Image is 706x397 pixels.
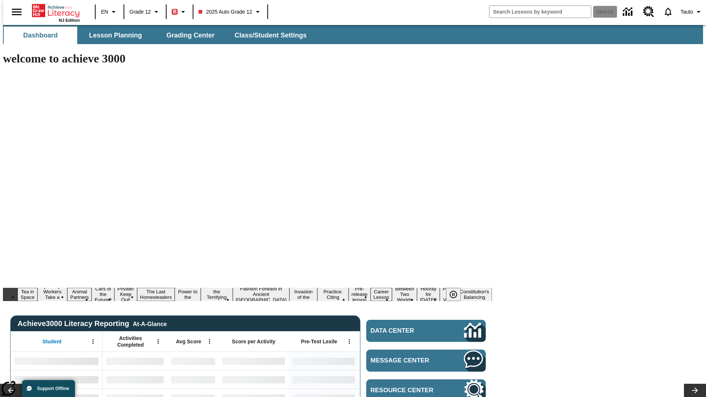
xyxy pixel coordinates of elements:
[175,282,201,307] button: Slide 7 Solar Power to the People
[42,338,61,345] span: Student
[199,8,252,16] span: 2025 Auto Grade 12
[67,288,92,301] button: Slide 3 Animal Partners
[92,285,114,304] button: Slide 4 Cars of the Future?
[301,338,338,345] span: Pre-Test Lexile
[167,370,219,389] div: No Data,
[371,327,439,335] span: Data Center
[489,6,591,18] input: search field
[18,288,38,301] button: Slide 1 Tea in Space
[196,5,265,18] button: Class: 2025 Auto Grade 12, Select your class
[23,31,58,40] span: Dashboard
[32,3,80,22] div: Home
[166,31,214,40] span: Grading Center
[349,285,371,304] button: Slide 12 Pre-release lesson
[371,288,392,301] button: Slide 13 Career Lesson
[173,7,176,16] span: B
[235,31,307,40] span: Class/Student Settings
[22,380,75,397] button: Support Offline
[98,5,121,18] button: Language: EN, Select a language
[457,282,492,307] button: Slide 17 The Constitution's Balancing Act
[681,8,693,16] span: Tauto
[176,338,201,345] span: Avg Score
[126,5,164,18] button: Grade: Grade 12, Select a grade
[129,8,151,16] span: Grade 12
[684,384,706,397] button: Lesson carousel, Next
[153,336,164,347] button: Open Menu
[678,5,706,18] button: Profile/Settings
[89,31,142,40] span: Lesson Planning
[133,319,167,328] div: At-A-Glance
[417,285,440,304] button: Slide 15 Hooray for Constitution Day!
[371,387,442,394] span: Resource Center
[232,338,276,345] span: Score per Activity
[103,352,167,370] div: No Data,
[618,2,639,22] a: Data Center
[32,3,80,18] a: Home
[154,26,227,44] button: Grading Center
[371,357,442,364] span: Message Center
[106,335,155,348] span: Activities Completed
[440,285,457,304] button: Slide 16 Point of View
[137,288,175,301] button: Slide 6 The Last Homesteaders
[101,8,108,16] span: EN
[229,26,313,44] button: Class/Student Settings
[79,26,152,44] button: Lesson Planning
[233,285,290,304] button: Slide 9 Fashion Forward in Ancient Rome
[38,282,67,307] button: Slide 2 Labor Day: Workers Take a Stand
[639,2,659,22] a: Resource Center, Will open in new tab
[659,2,678,21] a: Notifications
[18,319,167,328] span: Achieve3000 Literacy Reporting
[392,285,417,304] button: Slide 14 Between Two Worlds
[167,352,219,370] div: No Data,
[446,288,461,301] button: Pause
[3,25,703,44] div: SubNavbar
[3,52,492,65] h1: welcome to achieve 3000
[114,285,137,304] button: Slide 5 Private! Keep Out!
[344,336,355,347] button: Open Menu
[201,282,233,307] button: Slide 8 Attack of the Terrifying Tomatoes
[6,1,28,23] button: Open side menu
[366,350,486,372] a: Message Center
[317,282,348,307] button: Slide 11 Mixed Practice: Citing Evidence
[169,5,190,18] button: Boost Class color is red. Change class color
[289,282,317,307] button: Slide 10 The Invasion of the Free CD
[366,320,486,342] a: Data Center
[59,18,80,22] span: NJ Edition
[3,26,313,44] div: SubNavbar
[88,336,99,347] button: Open Menu
[204,336,215,347] button: Open Menu
[446,288,468,301] div: Pause
[37,386,69,391] span: Support Offline
[4,26,77,44] button: Dashboard
[103,370,167,389] div: No Data,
